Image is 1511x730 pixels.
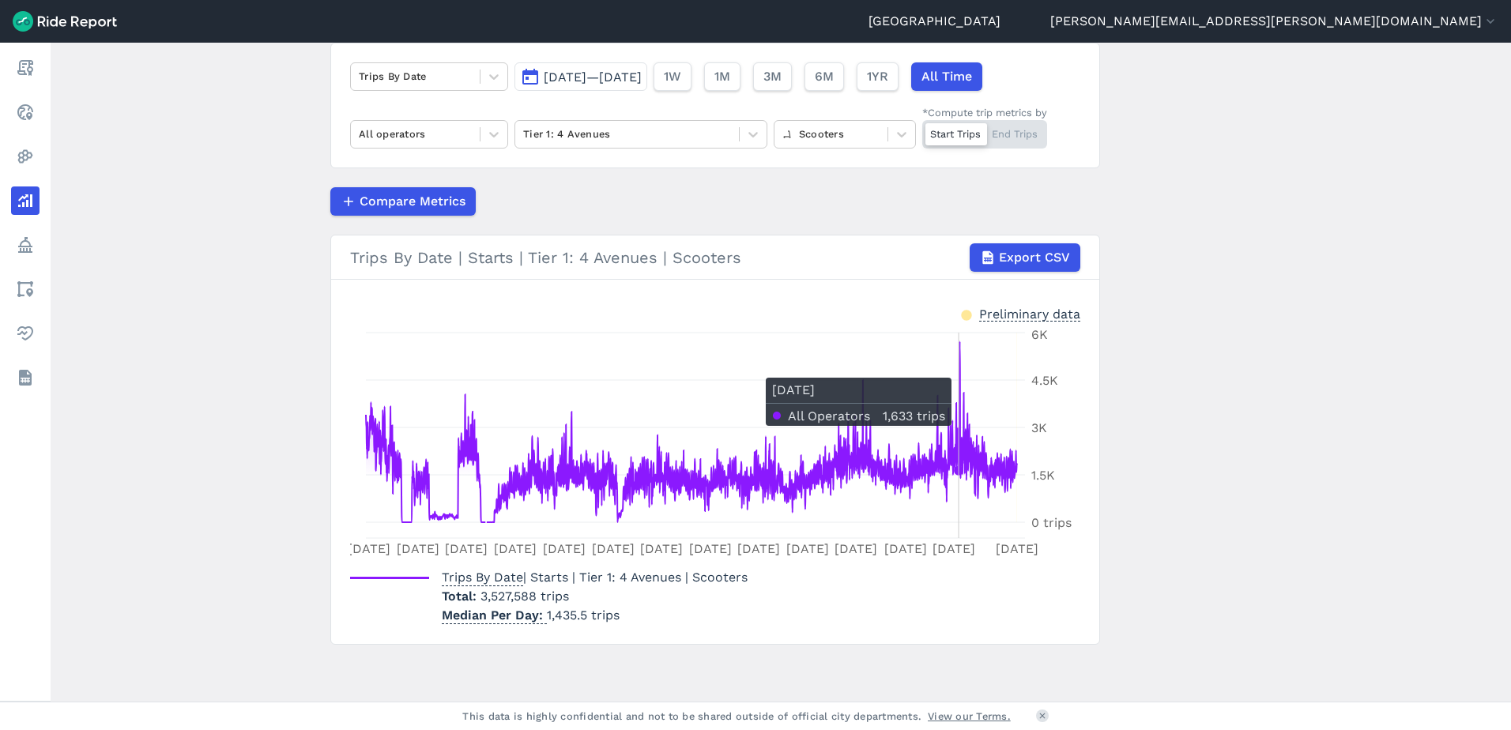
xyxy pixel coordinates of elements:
a: [GEOGRAPHIC_DATA] [869,12,1000,31]
tspan: 6K [1031,327,1048,342]
button: Compare Metrics [330,187,476,216]
tspan: 3K [1031,420,1047,435]
tspan: [DATE] [397,541,439,556]
tspan: 1.5K [1031,468,1055,483]
tspan: [DATE] [543,541,586,556]
a: Health [11,319,40,348]
tspan: [DATE] [348,541,390,556]
tspan: 4.5K [1031,373,1058,388]
button: 3M [753,62,792,91]
div: Preliminary data [979,305,1080,322]
button: [PERSON_NAME][EMAIL_ADDRESS][PERSON_NAME][DOMAIN_NAME] [1050,12,1498,31]
tspan: [DATE] [996,541,1038,556]
tspan: [DATE] [640,541,683,556]
p: 1,435.5 trips [442,606,748,625]
tspan: [DATE] [933,541,975,556]
span: All Time [921,67,972,86]
button: 1W [654,62,691,91]
span: 1W [664,67,681,86]
button: 1YR [857,62,899,91]
div: Trips By Date | Starts | Tier 1: 4 Avenues | Scooters [350,243,1080,272]
span: 3,527,588 trips [480,589,569,604]
button: Export CSV [970,243,1080,272]
tspan: [DATE] [445,541,488,556]
span: Export CSV [999,248,1070,267]
span: 3M [763,67,782,86]
a: View our Terms. [928,709,1011,724]
a: Heatmaps [11,142,40,171]
a: Report [11,54,40,82]
tspan: [DATE] [689,541,732,556]
tspan: [DATE] [835,541,877,556]
span: 1YR [867,67,888,86]
button: 1M [704,62,740,91]
span: Trips By Date [442,565,523,586]
span: [DATE]—[DATE] [544,70,642,85]
button: All Time [911,62,982,91]
tspan: [DATE] [592,541,635,556]
span: Compare Metrics [360,192,465,211]
a: Analyze [11,186,40,215]
span: Median Per Day [442,603,547,624]
a: Datasets [11,363,40,392]
tspan: [DATE] [737,541,780,556]
tspan: [DATE] [494,541,537,556]
span: | Starts | Tier 1: 4 Avenues | Scooters [442,570,748,585]
span: 1M [714,67,730,86]
a: Realtime [11,98,40,126]
div: *Compute trip metrics by [922,105,1047,120]
tspan: [DATE] [786,541,829,556]
span: 6M [815,67,834,86]
button: 6M [804,62,844,91]
a: Policy [11,231,40,259]
tspan: [DATE] [884,541,927,556]
img: Ride Report [13,11,117,32]
a: Areas [11,275,40,303]
span: Total [442,589,480,604]
button: [DATE]—[DATE] [514,62,647,91]
tspan: 0 trips [1031,515,1072,530]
